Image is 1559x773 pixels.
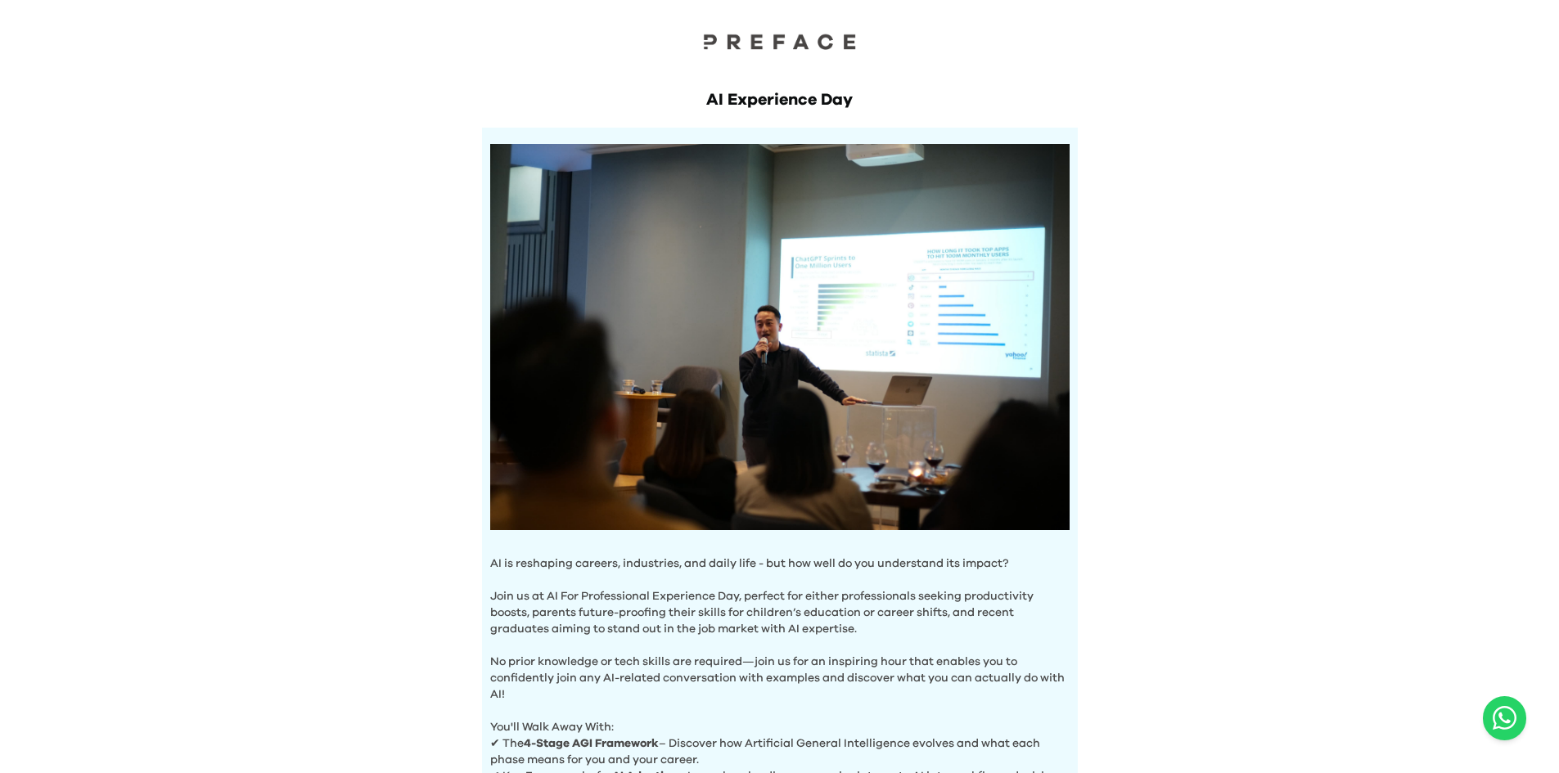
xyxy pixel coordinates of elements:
button: Open WhatsApp chat [1483,696,1526,740]
a: Preface Logo [698,33,862,56]
p: ✔ The – Discover how Artificial General Intelligence evolves and what each phase means for you an... [490,735,1070,768]
img: Preface Logo [698,33,862,50]
p: AI is reshaping careers, industries, and daily life - but how well do you understand its impact? [490,555,1070,572]
a: Chat with us on WhatsApp [1483,696,1526,740]
img: Hero Image [490,144,1070,530]
p: You'll Walk Away With: [490,703,1070,735]
p: No prior knowledge or tech skills are required—join us for an inspiring hour that enables you to ... [490,637,1070,703]
b: 4-Stage AGI Framework [524,738,659,749]
p: Join us at AI For Professional Experience Day, perfect for either professionals seeking productiv... [490,572,1070,637]
h1: AI Experience Day [482,88,1078,111]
